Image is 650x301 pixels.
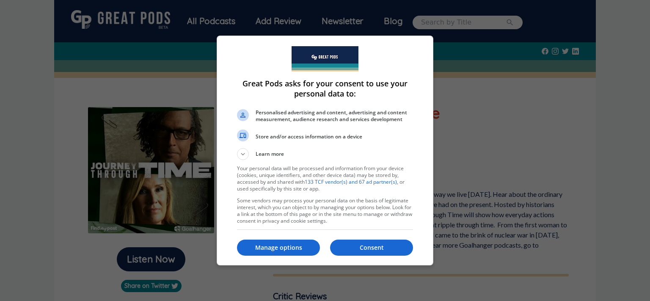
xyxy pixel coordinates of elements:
span: Personalised advertising and content, advertising and content measurement, audience research and ... [256,109,413,123]
button: Manage options [237,240,320,256]
button: Learn more [237,148,413,160]
button: Consent [330,240,413,256]
span: Learn more [256,150,284,160]
p: Manage options [237,243,320,252]
p: Your personal data will be processed and information from your device (cookies, unique identifier... [237,165,413,192]
img: Welcome to Great Pods [292,46,358,72]
p: Some vendors may process your personal data on the basis of legitimate interest, which you can ob... [237,197,413,224]
div: Great Pods asks for your consent to use your personal data to: [217,36,433,265]
h1: Great Pods asks for your consent to use your personal data to: [237,78,413,99]
a: 133 TCF vendor(s) and 67 ad partner(s) [305,178,397,185]
p: Consent [330,243,413,252]
span: Store and/or access information on a device [256,133,413,140]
